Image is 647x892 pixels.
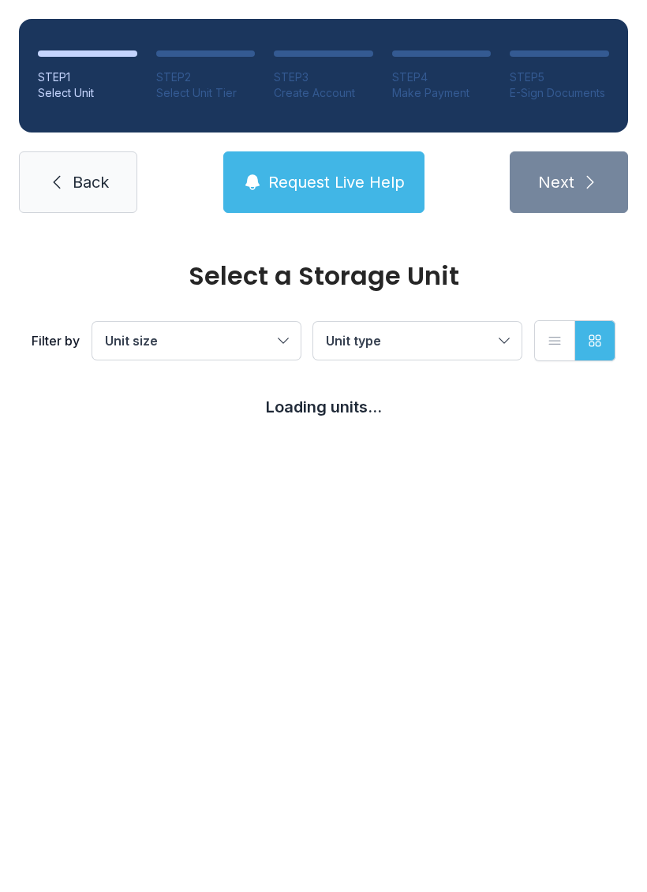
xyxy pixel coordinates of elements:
[73,171,109,193] span: Back
[156,69,256,85] div: STEP 2
[274,85,373,101] div: Create Account
[156,85,256,101] div: Select Unit Tier
[32,331,80,350] div: Filter by
[326,333,381,349] span: Unit type
[392,69,492,85] div: STEP 4
[274,69,373,85] div: STEP 3
[313,322,522,360] button: Unit type
[538,171,574,193] span: Next
[510,69,609,85] div: STEP 5
[32,263,615,289] div: Select a Storage Unit
[510,85,609,101] div: E-Sign Documents
[105,333,158,349] span: Unit size
[392,85,492,101] div: Make Payment
[92,322,301,360] button: Unit size
[38,85,137,101] div: Select Unit
[268,171,405,193] span: Request Live Help
[38,69,137,85] div: STEP 1
[32,396,615,418] div: Loading units...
